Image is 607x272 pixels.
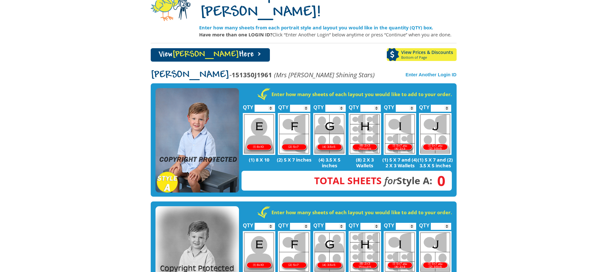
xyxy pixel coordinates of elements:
[349,98,359,113] label: QTY
[349,113,381,155] img: H
[419,98,430,113] label: QTY
[384,113,416,155] img: I
[155,88,239,193] img: STYLE A
[243,98,253,113] label: QTY
[199,31,272,38] strong: Have more than one LOGIN ID?
[349,216,359,231] label: QTY
[242,157,277,162] p: (1) 8 X 10
[243,113,275,155] img: E
[384,174,397,187] em: for
[432,177,445,184] span: 0
[384,216,394,231] label: QTY
[277,157,312,162] p: (2) 5 X 7 inches
[232,70,272,79] strong: 151350J1961
[314,174,432,187] strong: Style A:
[314,174,382,187] span: Total Sheets
[243,216,253,231] label: QTY
[199,31,457,38] p: Click “Enter Another Login” below anytime or press “Continue” when you are done.
[278,98,289,113] label: QTY
[347,157,382,168] p: (8) 2 X 3 Wallets
[419,216,430,231] label: QTY
[314,216,324,231] label: QTY
[401,56,457,59] span: Bottom of Page
[384,98,394,113] label: QTY
[406,72,457,77] a: Enter Another Login ID
[314,98,324,113] label: QTY
[274,70,375,79] em: (Mrs [PERSON_NAME] Shining Stars)
[199,24,433,31] strong: Enter how many sheets from each portrait style and layout you would like in the quantity (QTY) box.
[278,113,310,155] img: F
[271,91,452,97] strong: Enter how many sheets of each layout you would like to add to your order.
[172,50,239,59] span: [PERSON_NAME]
[151,48,270,62] a: View[PERSON_NAME]Here >
[312,157,347,168] p: (4) 3.5 X 5 inches
[387,48,457,61] a: View Prices & DiscountsBottom of Page
[278,216,289,231] label: QTY
[419,113,452,155] img: J
[271,209,452,215] strong: Enter how many sheets of each layout you would like to add to your order.
[151,70,229,80] span: [PERSON_NAME]
[418,157,453,168] p: (1) 5 X 7 and (2) 3.5 X 5 inches
[382,157,418,168] p: (1) 5 X 7 and (4) 2 X 3 Wallets
[313,113,346,155] img: G
[151,71,375,79] p: -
